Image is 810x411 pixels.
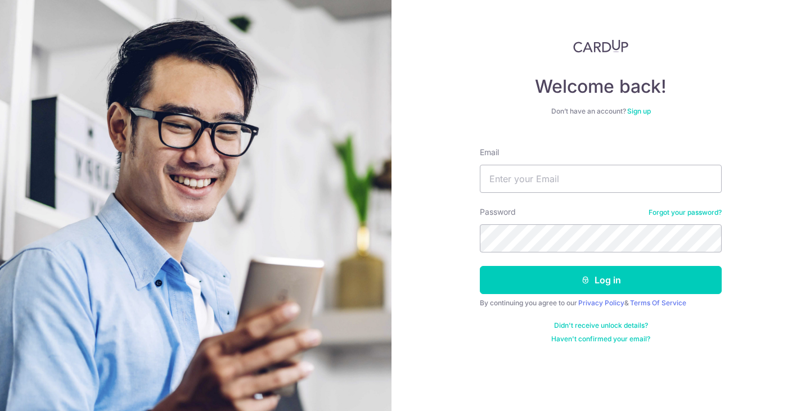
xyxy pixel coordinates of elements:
a: Haven't confirmed your email? [551,335,650,344]
input: Enter your Email [480,165,722,193]
a: Privacy Policy [578,299,624,307]
a: Sign up [627,107,651,115]
div: By continuing you agree to our & [480,299,722,308]
a: Forgot your password? [649,208,722,217]
img: CardUp Logo [573,39,628,53]
a: Didn't receive unlock details? [554,321,648,330]
div: Don’t have an account? [480,107,722,116]
a: Terms Of Service [630,299,686,307]
button: Log in [480,266,722,294]
label: Email [480,147,499,158]
label: Password [480,206,516,218]
h4: Welcome back! [480,75,722,98]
